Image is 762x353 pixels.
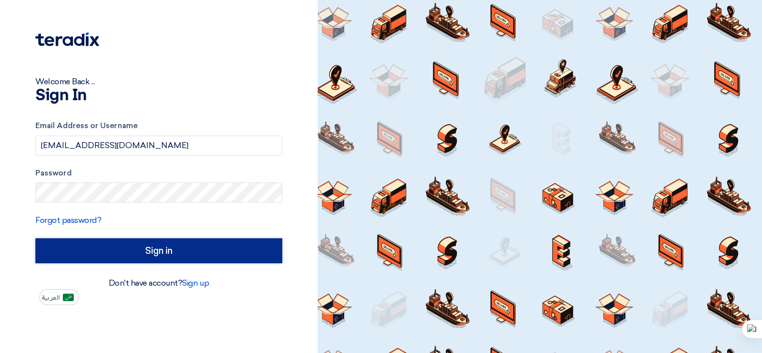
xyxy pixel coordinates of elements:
div: Welcome Back ... [35,76,282,88]
a: Sign up [182,278,209,288]
label: Email Address or Username [35,120,282,132]
span: العربية [42,294,60,301]
label: Password [35,168,282,179]
a: Forgot password? [35,215,101,225]
div: Don't have account? [35,277,282,289]
input: Sign in [35,238,282,263]
img: Teradix logo [35,32,99,46]
img: ar-AR.png [63,294,74,301]
input: Enter your business email or username [35,136,282,156]
button: العربية [39,289,79,305]
h1: Sign In [35,88,282,104]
